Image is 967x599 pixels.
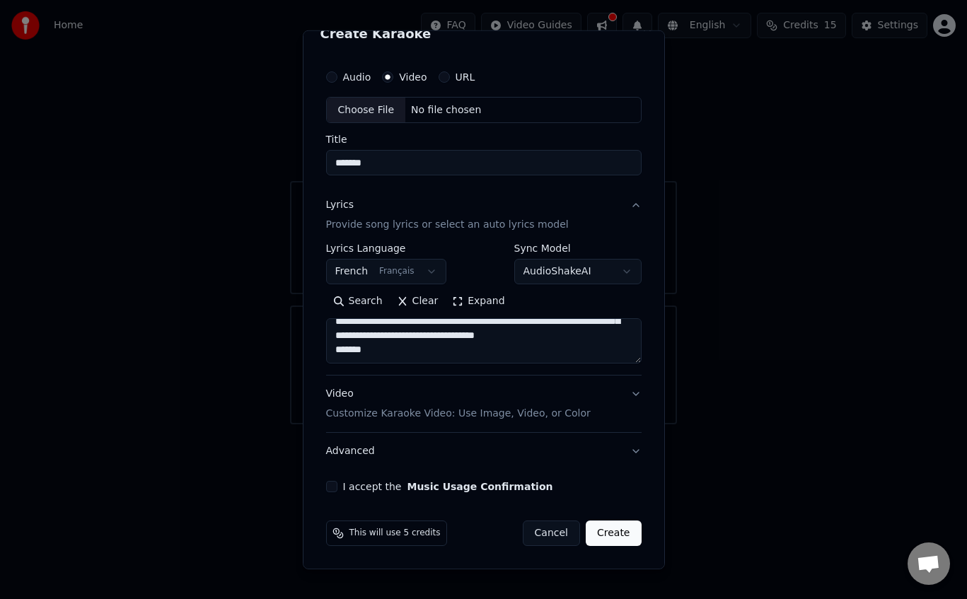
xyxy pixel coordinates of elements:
p: Provide song lyrics or select an auto lyrics model [326,218,569,232]
button: I accept the [407,482,552,492]
label: Video [399,71,427,81]
div: Choose File [327,97,406,122]
label: Audio [343,71,371,81]
button: VideoCustomize Karaoke Video: Use Image, Video, or Color [326,376,642,432]
label: Sync Model [514,243,642,253]
button: Expand [445,290,511,313]
span: This will use 5 credits [349,528,441,539]
div: No file chosen [405,103,487,117]
div: Video [326,387,591,421]
button: Search [326,290,390,313]
h2: Create Karaoke [320,27,647,40]
div: LyricsProvide song lyrics or select an auto lyrics model [326,243,642,375]
p: Customize Karaoke Video: Use Image, Video, or Color [326,407,591,421]
button: Cancel [523,521,580,546]
button: Clear [390,290,446,313]
button: Create [586,521,642,546]
label: Lyrics Language [326,243,446,253]
button: Advanced [326,433,642,470]
div: Lyrics [326,198,354,212]
label: I accept the [343,482,553,492]
label: Title [326,134,642,144]
button: LyricsProvide song lyrics or select an auto lyrics model [326,187,642,243]
label: URL [456,71,475,81]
